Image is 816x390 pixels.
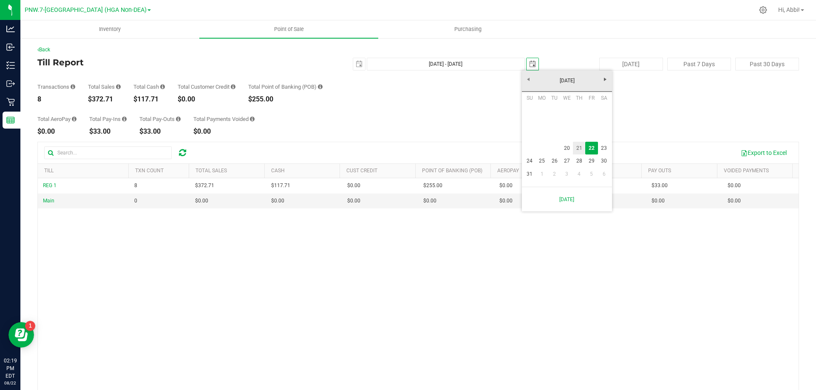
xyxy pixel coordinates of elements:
[347,182,360,190] span: $0.00
[499,182,513,190] span: $0.00
[598,154,610,168] a: 30
[134,182,137,190] span: 8
[728,197,741,205] span: $0.00
[524,168,536,181] a: 31
[4,357,17,380] p: 02:19 PM EDT
[598,168,610,181] a: 6
[178,96,235,103] div: $0.00
[423,182,442,190] span: $255.00
[573,92,585,104] th: Thursday
[195,197,208,205] span: $0.00
[648,168,671,174] a: Pay Outs
[724,168,769,174] a: Voided Payments
[88,96,121,103] div: $372.71
[423,197,436,205] span: $0.00
[536,92,548,104] th: Monday
[652,182,668,190] span: $33.00
[573,142,585,155] a: 21
[524,92,536,104] th: Sunday
[195,182,214,190] span: $372.71
[378,20,557,38] a: Purchasing
[44,146,172,159] input: Search...
[735,146,792,160] button: Export to Excel
[561,168,573,181] a: 3
[598,92,610,104] th: Saturday
[573,168,585,181] a: 4
[135,168,164,174] a: TXN Count
[561,142,573,155] a: 20
[25,321,35,331] iframe: Resource center unread badge
[548,92,561,104] th: Tuesday
[72,116,76,122] i: Sum of all successful AeroPay payment transaction amounts for all purchases in the date range. Ex...
[499,197,513,205] span: $0.00
[527,191,607,208] a: [DATE]
[536,168,548,181] a: 1
[667,58,731,70] button: Past 7 Days
[20,20,199,38] a: Inventory
[585,168,598,181] a: 5
[25,6,147,14] span: PNW.7-[GEOGRAPHIC_DATA] (HGA Non-DEA)
[6,25,15,33] inline-svg: Analytics
[43,182,57,188] span: REG 1
[536,154,548,168] a: 25
[116,84,121,90] i: Sum of all successful, non-voided payment transaction amounts (excluding tips and transaction fee...
[193,128,255,135] div: $0.00
[561,92,573,104] th: Wednesday
[524,154,536,168] a: 24
[585,92,598,104] th: Friday
[88,84,121,90] div: Total Sales
[585,142,598,155] td: Current focused date is Friday, August 22, 2025
[250,116,255,122] i: Sum of all voided payment transaction amounts (excluding tips and transaction fees) within the da...
[8,322,34,348] iframe: Resource center
[585,154,598,168] a: 29
[248,84,323,90] div: Total Point of Banking (POB)
[37,84,75,90] div: Transactions
[318,84,323,90] i: Sum of the successful, non-voided point-of-banking payment transaction amounts, both via payment ...
[598,142,610,155] a: 23
[443,25,493,33] span: Purchasing
[178,84,235,90] div: Total Customer Credit
[263,25,315,33] span: Point of Sale
[6,43,15,51] inline-svg: Inbound
[231,84,235,90] i: Sum of all successful, non-voided payment transaction amounts using account credit as the payment...
[728,182,741,190] span: $0.00
[199,20,378,38] a: Point of Sale
[134,197,137,205] span: 0
[347,197,360,205] span: $0.00
[735,58,799,70] button: Past 30 Days
[37,58,291,67] h4: Till Report
[71,84,75,90] i: Count of all successful payment transactions, possibly including voids, refunds, and cash-back fr...
[6,116,15,124] inline-svg: Reports
[89,128,127,135] div: $33.00
[193,116,255,122] div: Total Payments Voided
[89,116,127,122] div: Total Pay-Ins
[548,168,561,181] a: 2
[422,168,482,174] a: Point of Banking (POB)
[521,74,613,87] a: [DATE]
[248,96,323,103] div: $255.00
[4,380,17,386] p: 08/22
[271,168,285,174] a: Cash
[195,168,227,174] a: Total Sales
[6,98,15,106] inline-svg: Retail
[160,84,165,90] i: Sum of all successful, non-voided cash payment transaction amounts (excluding tips and transactio...
[271,197,284,205] span: $0.00
[599,73,612,86] a: Next
[599,58,663,70] button: [DATE]
[133,84,165,90] div: Total Cash
[527,58,538,70] span: select
[44,168,54,174] a: Till
[139,128,181,135] div: $33.00
[176,116,181,122] i: Sum of all cash pay-outs removed from tills within the date range.
[139,116,181,122] div: Total Pay-Outs
[37,116,76,122] div: Total AeroPay
[585,142,598,155] a: 22
[6,79,15,88] inline-svg: Outbound
[6,61,15,70] inline-svg: Inventory
[346,168,377,174] a: Cust Credit
[758,6,768,14] div: Manage settings
[133,96,165,103] div: $117.71
[652,197,665,205] span: $0.00
[778,6,800,13] span: Hi, Abbi!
